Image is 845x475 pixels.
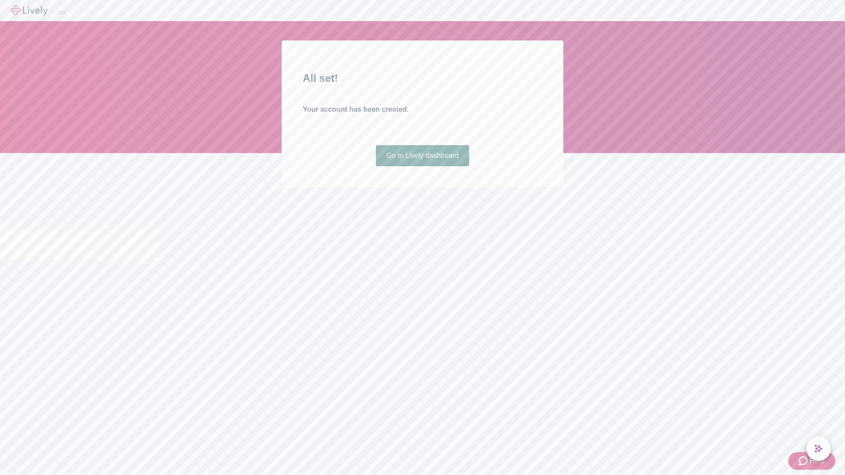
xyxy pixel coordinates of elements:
[58,11,65,14] button: Log out
[376,145,470,166] a: Go to Lively dashboard
[809,456,825,466] span: Help
[11,5,48,16] img: Lively
[806,436,831,461] button: chat
[799,456,809,466] svg: Zendesk support icon
[788,452,835,470] button: Zendesk support iconHelp
[814,444,823,453] svg: Lively AI Assistant
[303,70,542,86] h2: All set!
[303,104,542,115] h4: Your account has been created.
